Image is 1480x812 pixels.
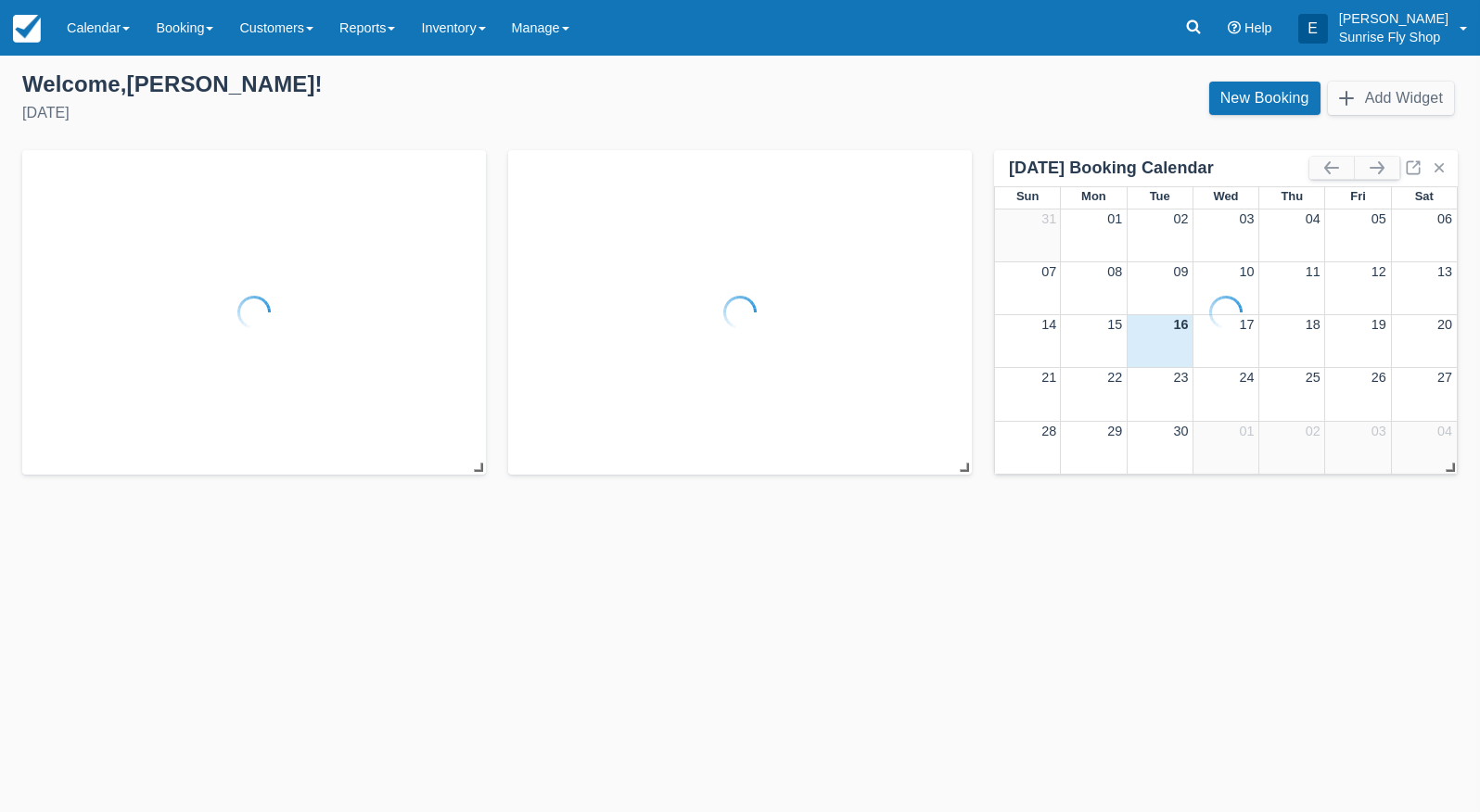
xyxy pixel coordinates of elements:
[1173,264,1188,279] a: 09
[1339,9,1448,28] p: [PERSON_NAME]
[1328,82,1454,115] button: Add Widget
[1437,424,1452,438] a: 04
[1240,211,1255,226] a: 03
[1298,14,1328,44] div: E
[1372,211,1386,226] a: 05
[1107,424,1122,438] a: 29
[1173,424,1188,438] a: 30
[1041,211,1056,226] a: 31
[1372,370,1386,385] a: 26
[1041,317,1056,332] a: 14
[1372,264,1386,279] a: 12
[1240,424,1255,438] a: 01
[1306,317,1321,332] a: 18
[1306,370,1321,385] a: 25
[1437,370,1452,385] a: 27
[13,15,41,43] img: checkfront-main-nav-mini-logo.png
[1228,21,1241,34] i: Help
[1437,264,1452,279] a: 13
[1240,264,1255,279] a: 10
[1306,264,1321,279] a: 11
[1437,211,1452,226] a: 06
[1041,370,1056,385] a: 21
[1372,424,1386,438] a: 03
[1244,20,1272,35] span: Help
[1437,317,1452,332] a: 20
[1173,211,1188,226] a: 02
[1107,370,1122,385] a: 22
[1041,424,1056,438] a: 28
[1173,370,1188,385] a: 23
[1372,317,1386,332] a: 19
[1173,317,1188,332] a: 16
[1240,317,1255,332] a: 17
[1209,82,1321,115] a: New Booking
[1107,211,1122,226] a: 01
[1107,317,1122,332] a: 15
[22,102,725,124] div: [DATE]
[1041,264,1056,279] a: 07
[22,70,725,98] div: Welcome , [PERSON_NAME] !
[1107,264,1122,279] a: 08
[1339,28,1448,46] p: Sunrise Fly Shop
[1240,370,1255,385] a: 24
[1306,424,1321,438] a: 02
[1306,211,1321,226] a: 04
